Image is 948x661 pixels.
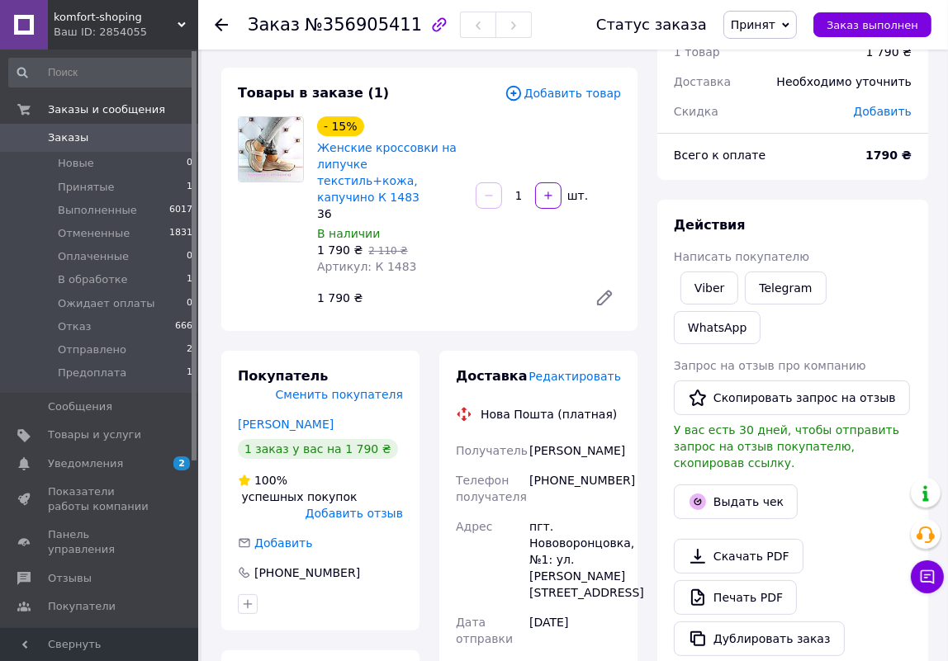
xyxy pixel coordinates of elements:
span: 666 [175,319,192,334]
a: Viber [680,271,738,305]
span: 1831 [169,226,192,241]
span: Панель управления [48,527,153,557]
span: 0 [187,249,192,264]
span: Дата отправки [456,616,513,645]
span: Отзывы [48,571,92,586]
input: Поиск [8,58,194,87]
span: №356905411 [305,15,422,35]
span: Товары в заказе (1) [238,85,389,101]
span: Добавить товар [505,84,621,102]
span: Доставка [456,368,528,384]
span: Адрес [456,520,492,533]
span: komfort-shoping [54,10,178,25]
span: 6017 [169,203,192,218]
span: Телефон получателя [456,474,527,503]
div: успешных покупок [238,472,403,505]
div: [DATE] [526,607,624,654]
span: Принятые [58,180,115,195]
span: Редактировать [529,370,621,383]
div: [PERSON_NAME] [526,436,624,465]
span: 2 110 ₴ [368,245,407,257]
span: 100% [254,474,287,487]
span: Отправлено [58,342,126,357]
span: В обработке [58,272,128,287]
span: 0 [187,156,192,171]
div: шт. [563,187,590,204]
span: Отмененные [58,226,130,241]
div: 1 790 ₴ [310,286,581,309]
span: Отказ [58,319,92,334]
span: Заказы и сообщения [48,102,165,117]
div: [PHONE_NUMBER] [253,564,362,581]
span: Написать покупателю [674,250,809,263]
button: Заказ выполнен [813,12,931,37]
div: Статус заказа [596,17,707,33]
div: Нова Пошта (платная) [476,406,621,423]
img: Женские кроссовки на липучке текстиль+кожа, капучино К 1483 [239,117,303,182]
div: 36 [317,205,462,222]
span: Принят [731,18,775,31]
span: Заказ [248,15,300,35]
span: Получатель [456,444,528,457]
span: Добавить [854,105,912,118]
span: Всего к оплате [674,149,766,162]
div: пгт. Нововоронцовка, №1: ул. [PERSON_NAME][STREET_ADDRESS] [526,512,624,607]
span: Новые [58,156,94,171]
span: 1 [187,366,192,380]
span: Скидка [674,105,718,118]
div: 1 заказ у вас на 1 790 ₴ [238,439,398,459]
span: Показатели работы компании [48,484,153,514]
span: 2 [173,456,190,470]
a: WhatsApp [674,311,761,344]
div: 1 790 ₴ [866,44,912,60]
div: Вернуться назад [215,17,228,33]
div: [PHONE_NUMBER] [526,465,624,512]
button: Дублировать заказ [674,621,845,656]
span: 1 [187,180,192,195]
span: Добавить [254,536,312,550]
span: Каталог ProSale [48,627,137,642]
span: Заказ выполнен [827,19,918,31]
span: Действия [674,217,746,233]
a: [PERSON_NAME] [238,418,334,431]
span: Товары и услуги [48,427,141,442]
span: 2 [187,342,192,357]
span: Добавить отзыв [306,507,403,520]
span: Заказы [48,130,88,145]
span: Сообщения [48,399,112,414]
span: Оплаченные [58,249,129,264]
span: Запрос на отзыв про компанию [674,359,866,372]
span: Артикул: К 1483 [317,260,417,273]
button: Чат с покупателем [911,560,944,593]
a: Telegram [745,271,826,305]
span: В наличии [317,227,380,240]
span: 1 товар [674,45,720,59]
div: - 15% [317,116,364,136]
span: Выполненные [58,203,137,218]
span: Доставка [674,75,731,88]
span: 1 [187,272,192,287]
span: Сменить покупателя [276,388,403,401]
span: 0 [187,296,192,311]
span: 1 790 ₴ [317,243,363,257]
span: Покупатель [238,368,328,384]
span: Покупатели [48,599,116,614]
div: Ваш ID: 2854055 [54,25,198,40]
span: Уведомления [48,456,123,471]
a: Женские кроссовки на липучке текстиль+кожа, капучино К 1483 [317,141,457,204]
a: Скачать PDF [674,539,803,574]
button: Выдать чек [674,484,798,519]
div: Необходимо уточнить [767,64,922,100]
span: Ожидает оплаты [58,296,155,311]
span: У вас есть 30 дней, чтобы отправить запрос на отзыв покупателю, скопировав ссылку. [674,423,899,470]
a: Редактировать [588,281,621,314]
b: 1790 ₴ [865,149,912,162]
span: Предоплата [58,366,126,380]
a: Печать PDF [674,580,797,615]
button: Скопировать запрос на отзыв [674,380,910,415]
